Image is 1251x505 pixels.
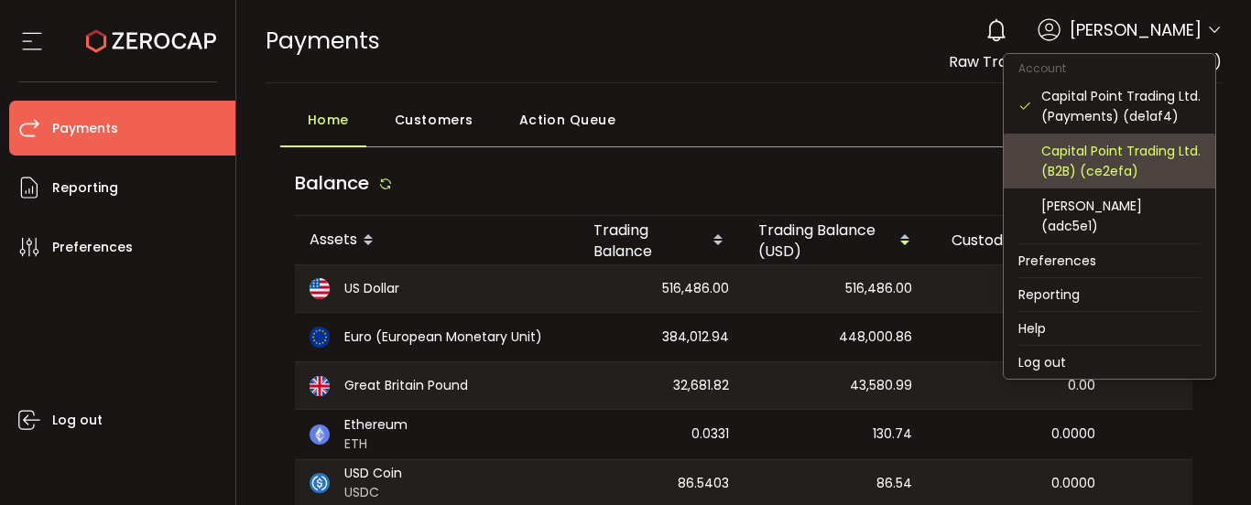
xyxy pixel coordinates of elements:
[295,170,369,196] span: Balance
[295,225,579,256] div: Assets
[673,375,729,396] span: 32,681.82
[52,115,118,142] span: Payments
[1038,307,1251,505] iframe: Chat Widget
[1041,196,1201,236] div: [PERSON_NAME] (adc5e1)
[310,473,331,494] img: usdc_portfolio.svg
[344,483,402,502] span: USDC
[344,415,408,435] span: Ethereum
[310,327,331,348] img: eur_portfolio.svg
[927,225,1110,256] div: Custody Balance
[876,473,912,494] span: 86.54
[744,220,927,262] div: Trading Balance (USD)
[308,102,349,138] span: Home
[1070,17,1202,42] span: [PERSON_NAME]
[850,375,912,396] span: 43,580.99
[344,376,468,395] span: Great Britain Pound
[662,278,729,299] span: 516,486.00
[1004,312,1215,345] li: Help
[310,424,331,446] img: eth_portfolio.svg
[579,220,744,262] div: Trading Balance
[1041,86,1201,126] div: Capital Point Trading Ltd. (Payments) (de1af4)
[344,279,399,298] span: US Dollar
[519,102,616,138] span: Action Queue
[1004,60,1081,76] span: Account
[310,278,331,299] img: usd_portfolio.svg
[344,464,402,483] span: USD Coin
[1004,244,1215,277] li: Preferences
[344,435,408,454] span: ETH
[678,473,729,494] span: 86.5403
[395,102,473,138] span: Customers
[52,407,103,434] span: Log out
[344,328,542,347] span: Euro (European Monetary Unit)
[1041,141,1201,181] div: Capital Point Trading Ltd. (B2B) (ce2efa)
[845,278,912,299] span: 516,486.00
[1004,278,1215,311] li: Reporting
[310,376,331,397] img: gbp_portfolio.svg
[52,234,133,261] span: Preferences
[1004,346,1215,379] li: Log out
[949,51,1222,72] span: Raw Trading Mauritius Ltd (Payments)
[691,424,729,445] span: 0.0331
[266,25,380,57] span: Payments
[873,424,912,445] span: 130.74
[839,327,912,348] span: 448,000.86
[52,175,118,201] span: Reporting
[662,327,729,348] span: 384,012.94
